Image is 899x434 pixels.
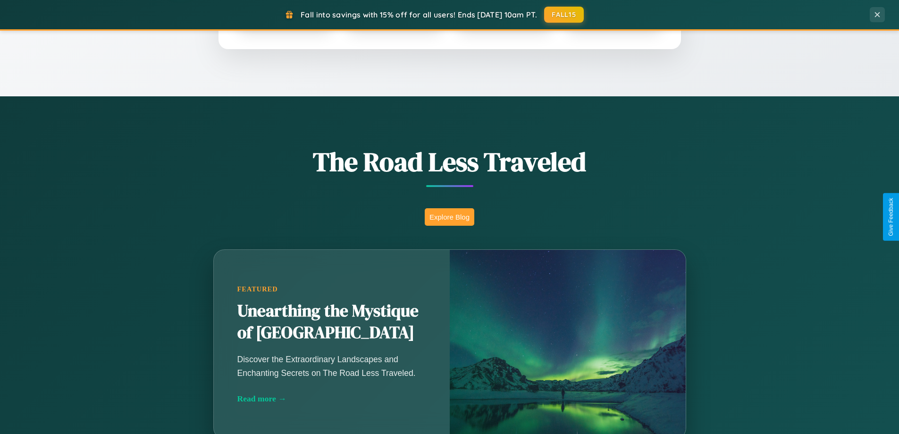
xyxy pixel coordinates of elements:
div: Give Feedback [888,198,894,236]
div: Read more → [237,394,426,404]
div: Featured [237,285,426,293]
p: Discover the Extraordinary Landscapes and Enchanting Secrets on The Road Less Traveled. [237,353,426,379]
span: Fall into savings with 15% off for all users! Ends [DATE] 10am PT. [301,10,537,19]
h1: The Road Less Traveled [167,144,733,180]
button: FALL15 [544,7,584,23]
button: Explore Blog [425,208,474,226]
h2: Unearthing the Mystique of [GEOGRAPHIC_DATA] [237,300,426,344]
